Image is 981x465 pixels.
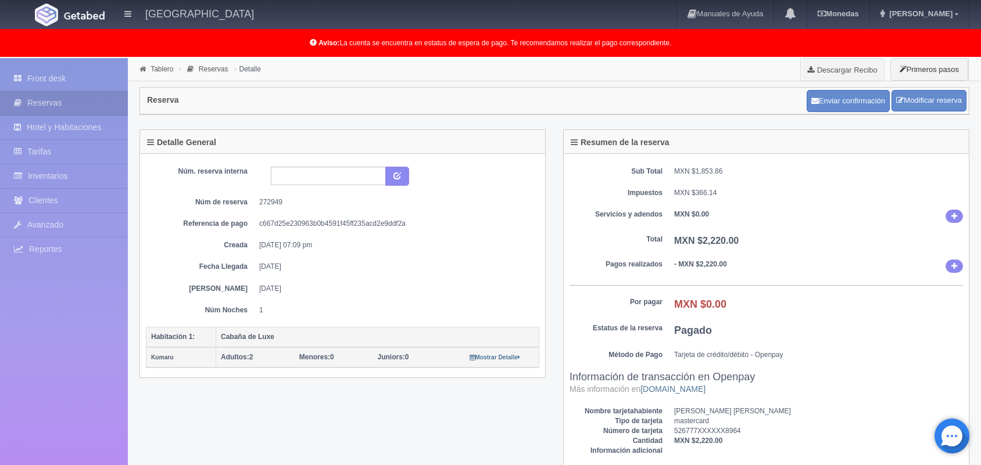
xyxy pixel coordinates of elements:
a: [DOMAIN_NAME] [640,384,706,394]
h4: Detalle General [147,138,216,147]
dd: [DATE] [259,284,531,294]
span: [PERSON_NAME] [886,9,953,18]
dt: Tipo de tarjeta [570,416,663,426]
dt: Referencia de pago [155,219,248,229]
dt: Método de Pago [570,350,663,360]
small: Más información en [570,384,706,394]
b: MXN $0.00 [674,298,726,310]
li: Detalle [231,63,264,74]
button: Enviar confirmación [807,90,890,112]
dt: Cantidad [570,436,663,446]
b: Habitación 1: [151,333,195,341]
button: Primeros pasos [890,58,968,81]
dt: Estatus de la reserva [570,323,663,333]
h4: Resumen de la reserva [571,138,669,147]
dd: [PERSON_NAME] [PERSON_NAME] [674,406,963,416]
dd: MXN $366.14 [674,188,963,198]
h4: [GEOGRAPHIC_DATA] [145,6,254,20]
dd: [DATE] 07:09 pm [259,240,531,250]
b: MXN $2,220.00 [674,437,722,445]
a: Descargar Recibo [801,58,884,81]
dt: Núm de reserva [155,197,248,207]
a: Tablero [151,65,173,73]
dt: Impuestos [570,188,663,198]
dt: Información adicional [570,446,663,456]
dt: Nombre tarjetahabiente [570,406,663,416]
h3: Información de transacción en Openpay [570,372,963,395]
dt: Total [570,235,663,244]
b: Monedas [818,9,858,18]
dd: Tarjeta de crédito/débito - Openpay [674,350,963,360]
dt: Creada [155,240,248,250]
dd: MXN $1,853.86 [674,167,963,176]
dd: 526777XXXXXX8964 [674,426,963,436]
dt: Sub Total [570,167,663,176]
dt: Por pagar [570,297,663,307]
dt: Núm. reserva interna [155,167,248,176]
dd: 272949 [259,197,531,207]
dd: mastercard [674,416,963,426]
dt: Núm Noches [155,305,248,315]
dt: Servicios y adendos [570,210,663,219]
h4: Reserva [147,96,179,104]
small: Mostrar Detalle [470,354,520,361]
span: 0 [299,353,334,361]
dt: Fecha Llegada [155,262,248,272]
img: Getabed [35,3,58,26]
strong: Menores: [299,353,330,361]
dd: [DATE] [259,262,531,272]
dd: 1 [259,305,531,315]
b: Pagado [674,325,712,336]
dt: Pagos realizados [570,259,663,269]
b: MXN $2,220.00 [674,236,739,246]
dd: c667d25e230963b0b4591f45ff235acd2e9ddf2a [259,219,531,229]
span: 0 [378,353,409,361]
a: Reservas [199,65,228,73]
strong: Juniors: [378,353,405,361]
b: MXN $0.00 [674,210,709,218]
span: 2 [221,353,253,361]
small: Kumaru [151,354,174,361]
dt: [PERSON_NAME] [155,284,248,294]
strong: Adultos: [221,353,249,361]
th: Cabaña de Luxe [216,327,539,347]
dt: Número de tarjeta [570,426,663,436]
img: Getabed [64,11,105,20]
b: Aviso: [318,39,339,47]
b: - MXN $2,220.00 [674,260,727,268]
a: Modificar reserva [892,90,966,111]
a: Mostrar Detalle [470,353,520,361]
